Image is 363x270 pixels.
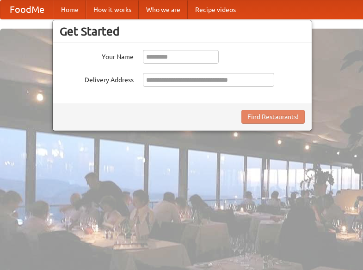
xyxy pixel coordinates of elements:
[86,0,139,19] a: How it works
[188,0,243,19] a: Recipe videos
[60,24,305,38] h3: Get Started
[241,110,305,124] button: Find Restaurants!
[54,0,86,19] a: Home
[0,0,54,19] a: FoodMe
[139,0,188,19] a: Who we are
[60,50,134,61] label: Your Name
[60,73,134,84] label: Delivery Address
